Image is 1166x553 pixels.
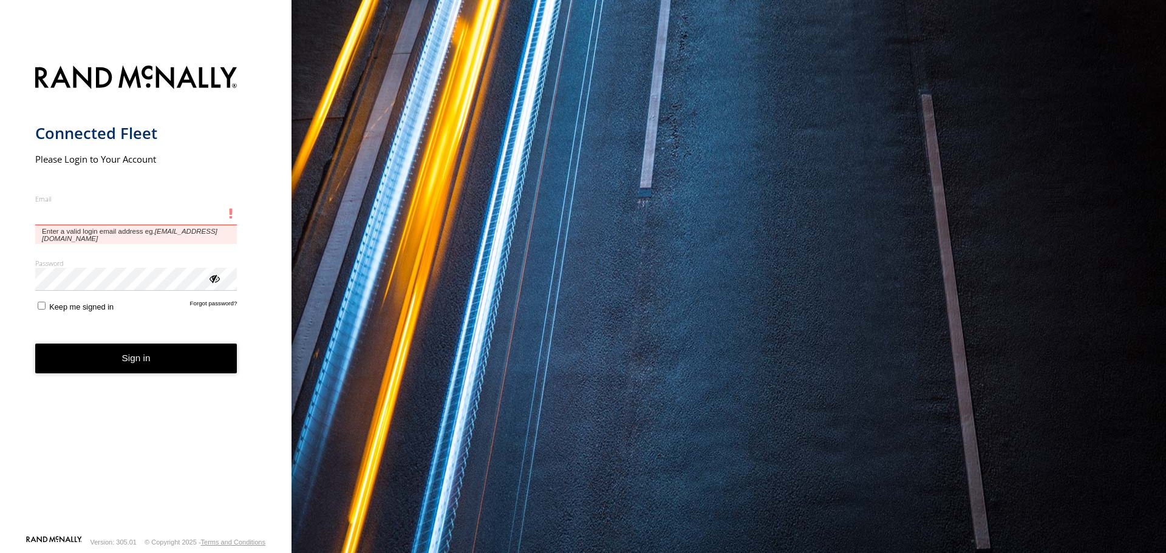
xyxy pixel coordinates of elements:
[35,123,237,143] h1: Connected Fleet
[35,259,237,268] label: Password
[90,538,137,546] div: Version: 305.01
[190,300,237,311] a: Forgot password?
[38,302,46,310] input: Keep me signed in
[35,225,237,244] span: Enter a valid login email address eg.
[35,58,257,535] form: main
[35,344,237,373] button: Sign in
[42,228,217,242] em: [EMAIL_ADDRESS][DOMAIN_NAME]
[26,536,82,548] a: Visit our Website
[201,538,265,546] a: Terms and Conditions
[35,63,237,94] img: Rand McNally
[208,272,220,284] div: ViewPassword
[145,538,265,546] div: © Copyright 2025 -
[49,302,114,311] span: Keep me signed in
[35,194,237,203] label: Email
[35,153,237,165] h2: Please Login to Your Account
